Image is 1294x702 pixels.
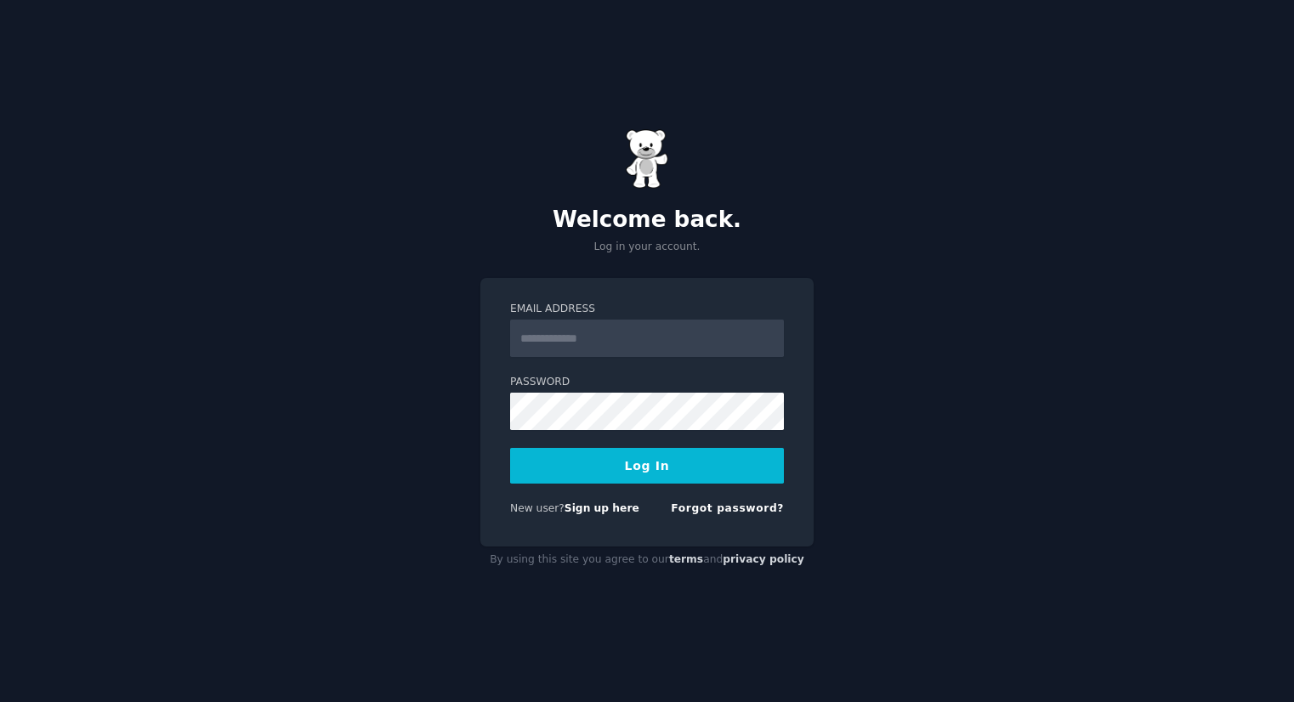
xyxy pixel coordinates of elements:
label: Email Address [510,302,784,317]
h2: Welcome back. [480,207,814,234]
img: Gummy Bear [626,129,668,189]
a: Sign up here [565,502,639,514]
a: Forgot password? [671,502,784,514]
a: terms [669,553,703,565]
a: privacy policy [723,553,804,565]
p: Log in your account. [480,240,814,255]
span: New user? [510,502,565,514]
label: Password [510,375,784,390]
button: Log In [510,448,784,484]
div: By using this site you agree to our and [480,546,814,574]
